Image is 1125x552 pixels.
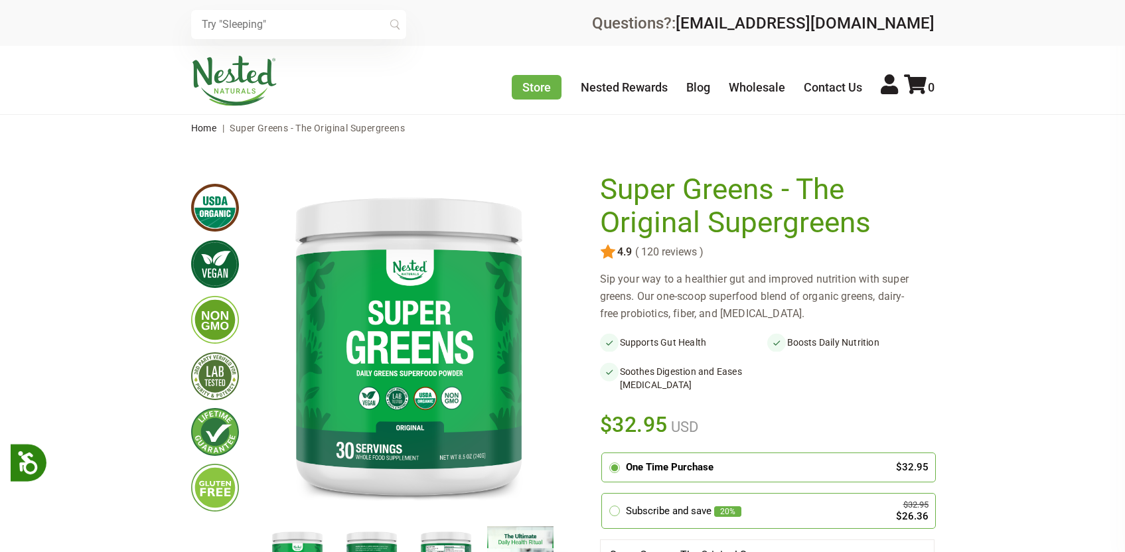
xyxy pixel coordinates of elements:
[581,80,668,94] a: Nested Rewards
[600,362,767,394] li: Soothes Digestion and Eases [MEDICAL_DATA]
[616,246,632,258] span: 4.9
[600,271,935,322] div: Sip your way to a healthier gut and improved nutrition with super greens. Our one-scoop superfood...
[219,123,228,133] span: |
[767,333,935,352] li: Boosts Daily Nutrition
[191,56,277,106] img: Nested Naturals
[191,240,239,288] img: vegan
[191,123,217,133] a: Home
[676,14,935,33] a: [EMAIL_ADDRESS][DOMAIN_NAME]
[592,15,935,31] div: Questions?:
[191,115,935,141] nav: breadcrumbs
[729,80,785,94] a: Wholesale
[191,464,239,512] img: glutenfree
[600,333,767,352] li: Supports Gut Health
[260,173,558,515] img: Super Greens - The Original Supergreens
[600,173,928,239] h1: Super Greens - The Original Supergreens
[230,123,405,133] span: Super Greens - The Original Supergreens
[600,410,668,439] span: $32.95
[632,246,704,258] span: ( 120 reviews )
[191,352,239,400] img: thirdpartytested
[904,80,935,94] a: 0
[191,184,239,232] img: usdaorganic
[191,10,406,39] input: Try "Sleeping"
[512,75,562,100] a: Store
[686,80,710,94] a: Blog
[600,244,616,260] img: star.svg
[928,80,935,94] span: 0
[804,80,862,94] a: Contact Us
[191,296,239,344] img: gmofree
[668,419,698,435] span: USD
[191,408,239,456] img: lifetimeguarantee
